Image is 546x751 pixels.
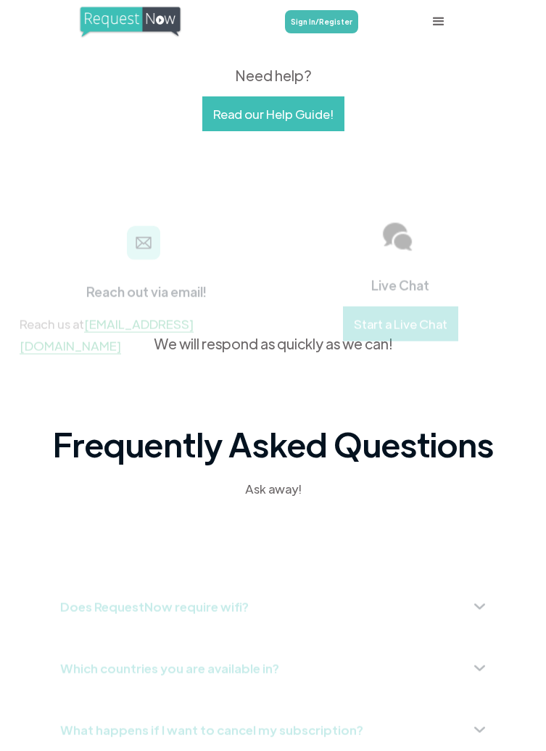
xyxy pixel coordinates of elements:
[60,597,249,617] div: Does RequestNow require wifi?
[71,5,202,38] a: home
[342,307,458,341] a: Start a Live Chat
[20,313,273,357] div: Reach us at
[9,65,537,86] div: Need help?
[53,423,494,463] h2: Frequently Asked Questions
[60,658,279,679] div: Which countries you are available in?
[371,275,429,296] h5: Live Chat
[86,282,207,302] h5: Reach out via email!
[94,478,453,499] div: Ask away!
[202,96,344,131] a: Read our Help Guide!
[285,10,358,33] a: Sign In/Register
[20,316,194,354] a: [EMAIL_ADDRESS][DOMAIN_NAME]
